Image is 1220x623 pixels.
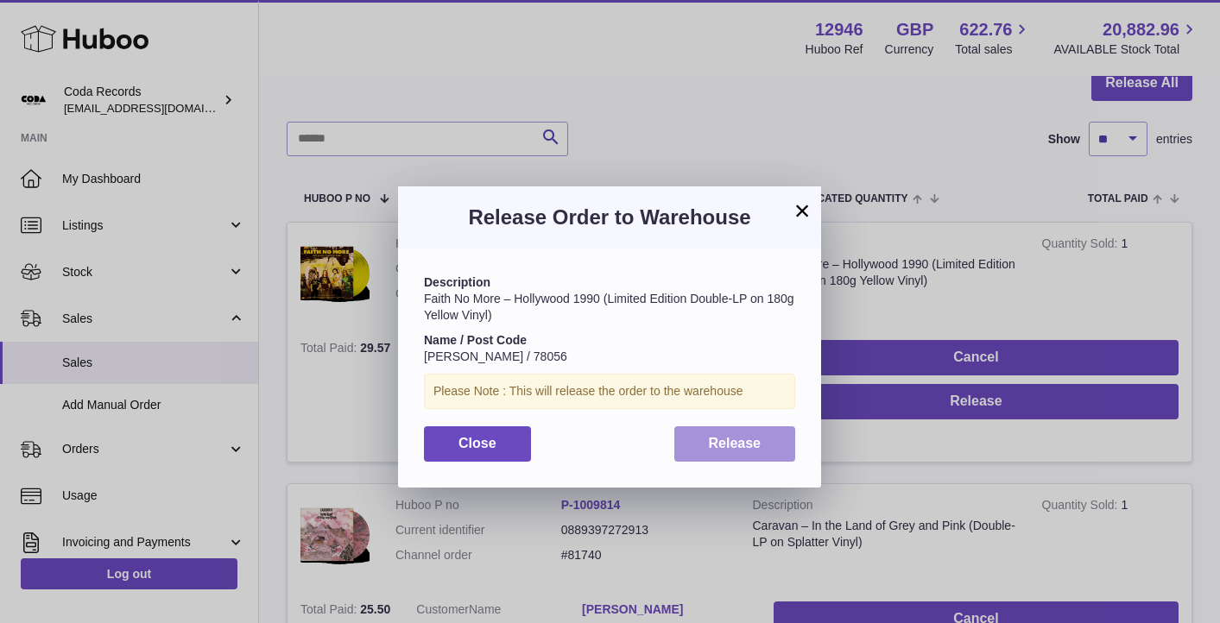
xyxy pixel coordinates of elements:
strong: Description [424,275,490,289]
button: Close [424,426,531,462]
button: Release [674,426,796,462]
div: Please Note : This will release the order to the warehouse [424,374,795,409]
button: × [792,200,812,221]
strong: Name / Post Code [424,333,527,347]
span: Close [458,436,496,450]
span: [PERSON_NAME] / 78056 [424,349,567,363]
span: Release [709,436,762,450]
h3: Release Order to Warehouse [424,204,795,231]
span: Faith No More – Hollywood 1990 (Limited Edition Double-LP on 180g Yellow Vinyl) [424,292,794,322]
